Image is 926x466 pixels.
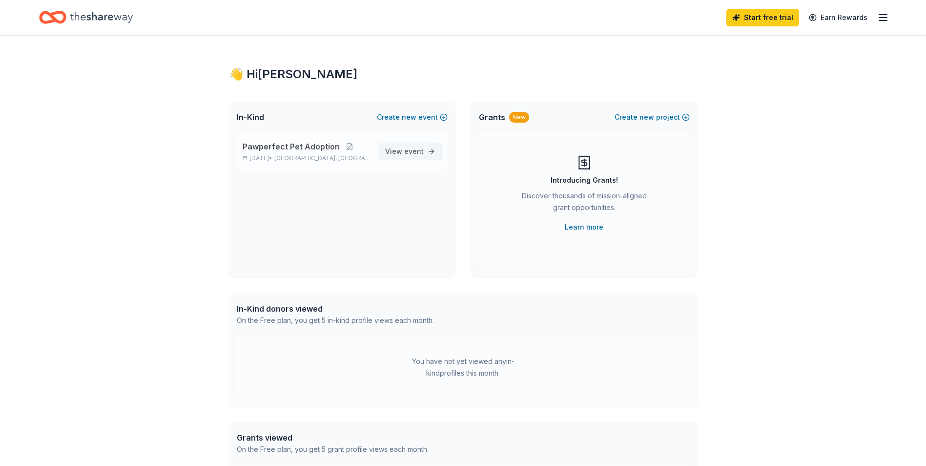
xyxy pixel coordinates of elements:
a: View event [379,143,442,160]
div: On the Free plan, you get 5 grant profile views each month. [237,444,429,455]
span: event [404,147,424,155]
span: [GEOGRAPHIC_DATA], [GEOGRAPHIC_DATA] [274,154,370,162]
span: new [639,111,654,123]
span: In-Kind [237,111,264,123]
div: Grants viewed [237,432,429,444]
div: Introducing Grants! [551,174,618,186]
a: Learn more [565,221,603,233]
span: View [385,146,424,157]
p: [DATE] • [243,154,371,162]
span: new [402,111,416,123]
a: Start free trial [726,9,799,26]
div: You have not yet viewed any in-kind profiles this month. [402,356,524,379]
div: On the Free plan, you get 5 in-kind profile views each month. [237,315,434,326]
div: In-Kind donors viewed [237,303,434,315]
div: 👋 Hi [PERSON_NAME] [229,66,698,82]
button: Createnewevent [377,111,448,123]
span: Pawperfect Pet Adoption [243,141,340,152]
div: New [509,112,529,123]
span: Grants [479,111,505,123]
a: Earn Rewards [803,9,873,26]
button: Createnewproject [615,111,690,123]
a: Home [39,6,133,29]
div: Discover thousands of mission-aligned grant opportunities. [518,190,651,217]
